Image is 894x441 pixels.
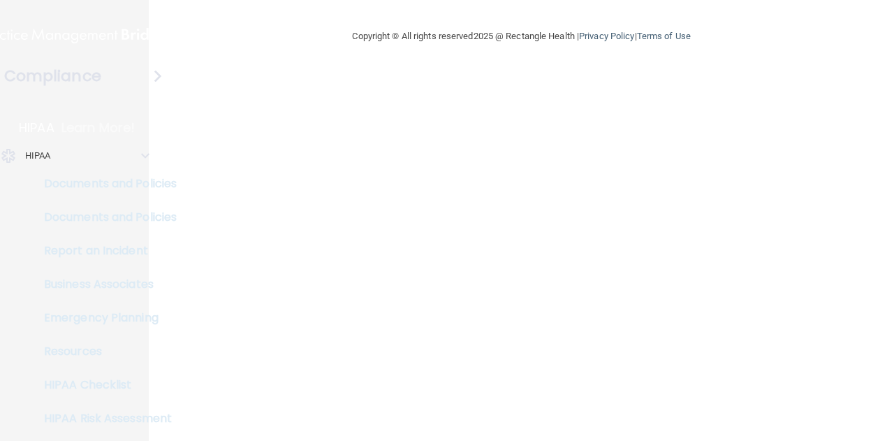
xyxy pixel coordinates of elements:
[9,277,200,291] p: Business Associates
[579,31,634,41] a: Privacy Policy
[637,31,691,41] a: Terms of Use
[9,412,200,426] p: HIPAA Risk Assessment
[9,345,200,359] p: Resources
[4,66,101,86] h4: Compliance
[267,14,777,59] div: Copyright © All rights reserved 2025 @ Rectangle Health | |
[9,177,200,191] p: Documents and Policies
[9,210,200,224] p: Documents and Policies
[25,147,51,164] p: HIPAA
[9,244,200,258] p: Report an Incident
[19,120,54,136] p: HIPAA
[9,378,200,392] p: HIPAA Checklist
[9,311,200,325] p: Emergency Planning
[61,120,135,136] p: Learn More!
